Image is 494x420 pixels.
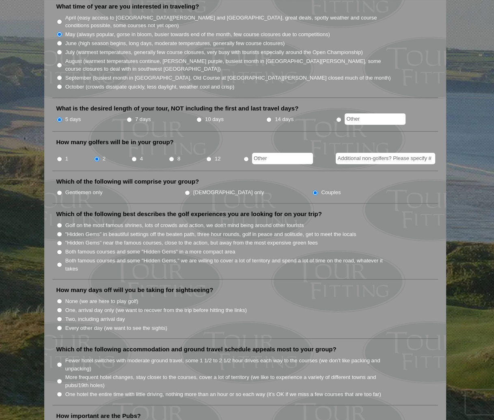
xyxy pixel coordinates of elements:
label: May (always popular, gorse in bloom, busier towards end of the month, few course closures due to ... [65,30,330,39]
label: More frequent hotel changes, stay closer to the courses, cover a lot of territory (we like to exp... [65,373,392,389]
label: Every other day (we want to see the sights) [65,324,167,332]
label: Couples [321,188,341,197]
label: Two, including arrival day [65,315,125,323]
label: Which of the following best describes the golf experiences you are looking for on your trip? [56,210,322,218]
label: Fewer hotel switches with moderate ground travel, some 1 1/2 to 2 1/2 hour drives each way to the... [65,357,392,372]
label: 12 [215,155,221,163]
label: April (easy access to [GEOGRAPHIC_DATA][PERSON_NAME] and [GEOGRAPHIC_DATA], great deals, spotty w... [65,14,392,30]
label: October (crowds dissipate quickly, less daylight, weather cool and crisp) [65,83,235,91]
input: Other [345,113,406,125]
label: August (warmest temperatures continue, [PERSON_NAME] purple, busiest month in [GEOGRAPHIC_DATA][P... [65,57,392,73]
label: How many golfers will be in your group? [56,138,174,146]
label: Both famous courses and some "Hidden Gems" in a more compact area [65,248,235,256]
label: Golf on the most famous shrines, lots of crowds and action, we don't mind being around other tour... [65,221,304,229]
label: 4 [140,155,143,163]
label: 14 days [275,115,293,123]
label: 8 [177,155,180,163]
label: How many days off will you be taking for sightseeing? [56,286,214,294]
input: Additional non-golfers? Please specify # [336,153,435,164]
label: Which of the following accommodation and ground travel schedule appeals most to your group? [56,345,337,353]
label: 10 days [205,115,224,123]
input: Other [252,153,313,164]
label: July (warmest temperatures, generally few course closures, very busy with tourists especially aro... [65,48,363,56]
label: "Hidden Gems" in beautiful settings off the beaten path, three hour rounds, golf in peace and sol... [65,230,356,238]
label: 2 [103,155,106,163]
label: How important are the Pubs? [56,412,141,420]
label: What time of year are you interested in traveling? [56,2,199,11]
label: None (we are here to play golf) [65,297,138,305]
label: Gentlemen only [65,188,103,197]
label: What is the desired length of your tour, NOT including the first and last travel days? [56,104,299,113]
label: 5 days [65,115,81,123]
label: Which of the following will comprise your group? [56,178,199,186]
label: September (busiest month in [GEOGRAPHIC_DATA], Old Course at [GEOGRAPHIC_DATA][PERSON_NAME] close... [65,74,391,82]
label: One, arrival day only (we want to recover from the trip before hitting the links) [65,306,247,314]
label: [DEMOGRAPHIC_DATA] only [193,188,264,197]
label: "Hidden Gems" near the famous courses, close to the action, but away from the most expensive gree... [65,239,318,247]
label: 7 days [135,115,151,123]
label: 1 [65,155,68,163]
label: June (high season begins, long days, moderate temperatures, generally few course closures) [65,39,285,48]
label: Both famous courses and some "Hidden Gems," we are willing to cover a lot of territory and spend ... [65,257,392,273]
label: One hotel the entire time with little driving, nothing more than an hour or so each way (it’s OK ... [65,390,381,398]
